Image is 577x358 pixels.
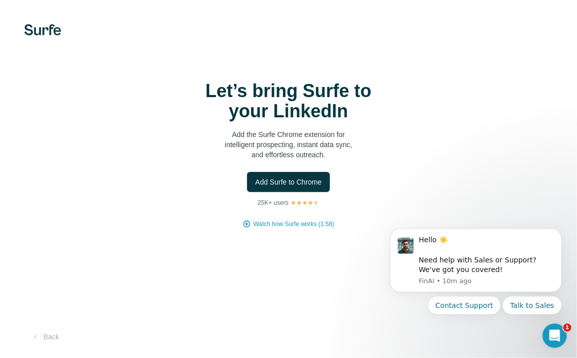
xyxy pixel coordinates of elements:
[247,172,330,192] button: Add Surfe to Chrome
[187,81,390,121] h1: Let’s bring Surfe to your LinkedIn
[24,24,61,35] img: Surfe's logo
[255,177,322,187] span: Add Surfe to Chrome
[187,129,390,160] p: Add the Surfe Chrome extension for intelligent prospecting, instant data sync, and effortless out...
[291,200,319,206] img: Rating Stars
[375,216,577,353] iframe: Intercom notifications message
[253,219,334,229] button: Watch how Surfe works (1:58)
[24,328,66,346] button: Back
[563,324,571,332] span: 1
[543,324,567,348] iframe: Intercom live chat
[258,198,288,207] p: 25K+ users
